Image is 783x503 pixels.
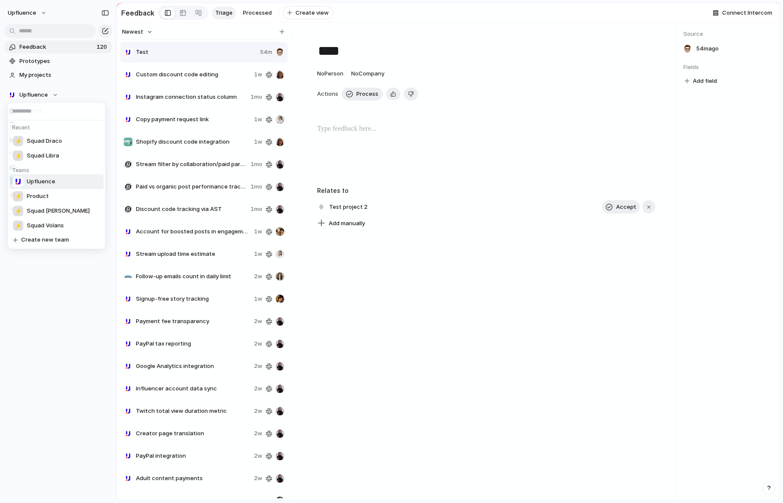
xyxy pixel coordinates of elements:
div: ⚡ [13,191,23,201]
div: ⚡ [13,220,23,231]
span: Squad Volans [27,221,64,230]
span: Upfluence [27,177,55,186]
div: ⚡ [13,206,23,216]
span: Create new team [21,236,69,244]
span: Squad [PERSON_NAME] [27,207,90,215]
div: ⚡ [13,136,23,146]
span: Squad Libra [27,151,59,160]
span: Product [27,192,49,201]
h5: Teams [9,163,106,174]
h5: Recent [9,120,106,132]
span: Squad Draco [27,137,62,145]
div: ⚡ [13,151,23,161]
